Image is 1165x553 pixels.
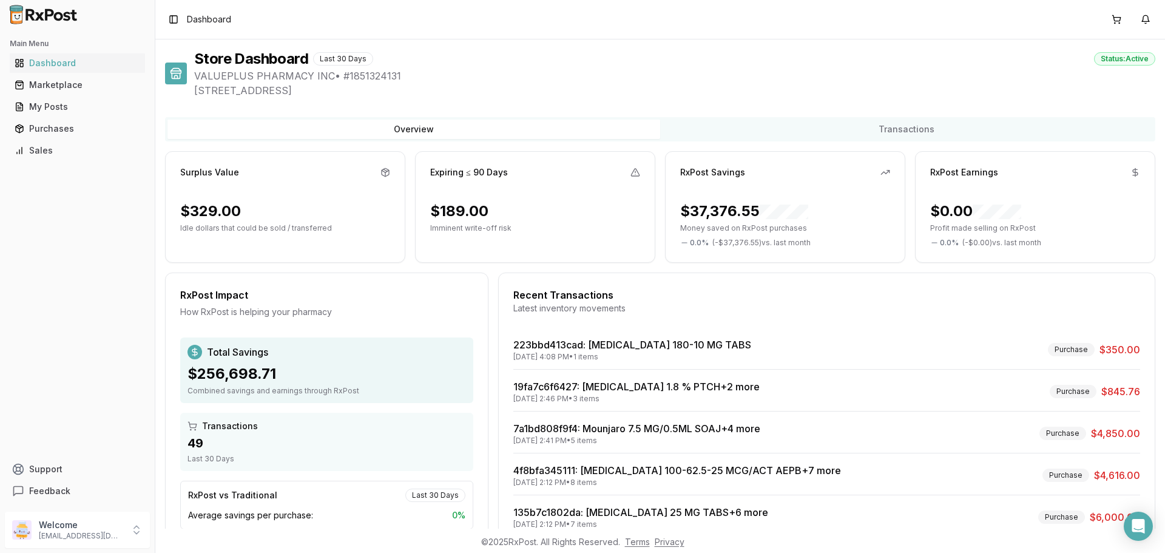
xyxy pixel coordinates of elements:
div: Purchase [1038,511,1085,524]
a: 7a1bd808f9f4: Mounjaro 7.5 MG/0.5ML SOAJ+4 more [513,422,760,435]
div: Last 30 Days [187,454,466,464]
a: Privacy [655,537,684,547]
div: [DATE] 2:41 PM • 5 items [513,436,760,446]
button: Transactions [660,120,1153,139]
span: Dashboard [187,13,231,25]
a: Marketplace [10,74,145,96]
span: VALUEPLUS PHARMACY INC • # 1851324131 [194,69,1155,83]
div: $37,376.55 [680,202,808,221]
span: $350.00 [1099,342,1140,357]
div: Surplus Value [180,166,239,178]
button: Overview [167,120,660,139]
div: Marketplace [15,79,140,91]
p: Welcome [39,519,123,531]
button: Sales [5,141,150,160]
div: Expiring ≤ 90 Days [430,166,508,178]
nav: breadcrumb [187,13,231,25]
span: ( - $37,376.55 ) vs. last month [712,238,811,248]
span: Average savings per purchase: [188,509,313,521]
div: RxPost vs Traditional [188,489,277,501]
div: RxPost Savings [680,166,745,178]
div: $0.00 [930,202,1021,221]
div: My Posts [15,101,140,113]
a: Purchases [10,118,145,140]
a: Sales [10,140,145,161]
div: Purchase [1042,469,1089,482]
div: Dashboard [15,57,140,69]
span: $4,616.00 [1094,468,1140,483]
div: Purchase [1039,427,1086,440]
h2: Main Menu [10,39,145,49]
img: User avatar [12,520,32,540]
p: Imminent write-off risk [430,223,640,233]
p: Money saved on RxPost purchases [680,223,890,233]
div: Purchase [1048,343,1095,356]
div: RxPost Earnings [930,166,998,178]
span: $4,850.00 [1091,426,1140,441]
button: Support [5,458,150,480]
a: My Posts [10,96,145,118]
h1: Store Dashboard [194,49,308,69]
span: Total Savings [207,345,268,359]
button: Purchases [5,119,150,138]
p: Profit made selling on RxPost [930,223,1140,233]
p: Idle dollars that could be sold / transferred [180,223,390,233]
span: 0.0 % [940,238,959,248]
div: Latest inventory movements [513,302,1140,314]
a: 19fa7c6f6427: [MEDICAL_DATA] 1.8 % PTCH+2 more [513,381,760,393]
p: [EMAIL_ADDRESS][DOMAIN_NAME] [39,531,123,541]
div: Purchases [15,123,140,135]
div: [DATE] 2:12 PM • 7 items [513,520,768,529]
div: How RxPost is helping your pharmacy [180,306,473,318]
span: [STREET_ADDRESS] [194,83,1155,98]
div: Sales [15,144,140,157]
div: RxPost Impact [180,288,473,302]
a: 223bbd413cad: [MEDICAL_DATA] 180-10 MG TABS [513,339,751,351]
div: [DATE] 2:12 PM • 8 items [513,478,841,487]
div: Last 30 Days [405,489,465,502]
div: Recent Transactions [513,288,1140,302]
a: 135b7c1802da: [MEDICAL_DATA] 25 MG TABS+6 more [513,506,768,518]
span: ( - $0.00 ) vs. last month [962,238,1041,248]
span: 0 % [452,509,465,521]
div: [DATE] 4:08 PM • 1 items [513,352,751,362]
div: [DATE] 2:46 PM • 3 items [513,394,760,404]
div: $189.00 [430,202,488,221]
div: 49 [187,435,466,452]
button: Marketplace [5,75,150,95]
span: Transactions [202,420,258,432]
span: 0.0 % [690,238,709,248]
span: $845.76 [1101,384,1140,399]
span: $6,000.00 [1090,510,1140,524]
div: Purchase [1050,385,1096,398]
button: Feedback [5,480,150,502]
img: RxPost Logo [5,5,83,24]
div: $329.00 [180,202,241,221]
a: Dashboard [10,52,145,74]
div: Status: Active [1094,52,1155,66]
button: Dashboard [5,53,150,73]
a: 4f8bfa345111: [MEDICAL_DATA] 100-62.5-25 MCG/ACT AEPB+7 more [513,464,841,477]
div: $256,698.71 [187,364,466,384]
div: Combined savings and earnings through RxPost [187,386,466,396]
span: Feedback [29,485,70,497]
button: My Posts [5,97,150,117]
a: Terms [625,537,650,547]
div: Last 30 Days [313,52,373,66]
div: Open Intercom Messenger [1124,512,1153,541]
